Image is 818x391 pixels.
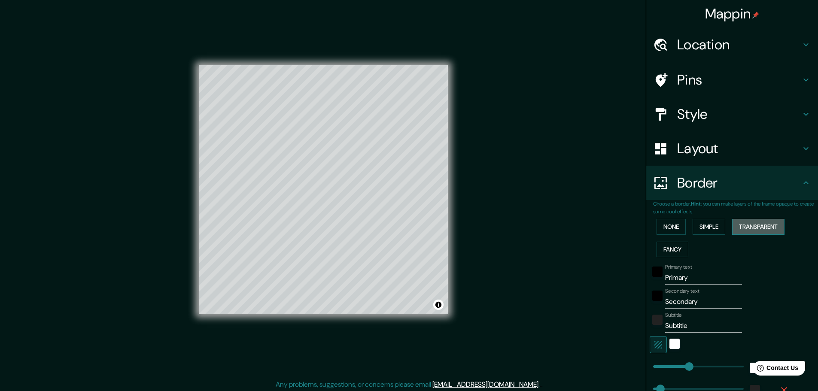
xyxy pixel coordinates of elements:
div: . [540,379,541,390]
a: [EMAIL_ADDRESS][DOMAIN_NAME] [432,380,538,389]
h4: Pins [677,71,801,88]
div: Pins [646,63,818,97]
h4: Layout [677,140,801,157]
p: Any problems, suggestions, or concerns please email . [276,379,540,390]
button: Toggle attribution [433,300,444,310]
label: Subtitle [665,312,682,319]
h4: Location [677,36,801,53]
h4: Style [677,106,801,123]
h4: Border [677,174,801,191]
div: Border [646,166,818,200]
button: Transparent [732,219,785,235]
p: Choose a border. : you can make layers of the frame opaque to create some cool effects. [653,200,818,215]
button: white [669,339,680,349]
div: Layout [646,131,818,166]
button: Simple [693,219,725,235]
b: Hint [691,200,701,207]
button: None [657,219,686,235]
img: pin-icon.png [752,12,759,18]
label: Secondary text [665,288,699,295]
button: Fancy [657,242,688,258]
button: black [652,291,663,301]
div: Style [646,97,818,131]
label: Primary text [665,264,692,271]
h4: Mappin [705,5,760,22]
div: . [541,379,543,390]
div: Location [646,27,818,62]
button: color-222222 [652,315,663,325]
iframe: Help widget launcher [742,358,809,382]
button: black [652,267,663,277]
